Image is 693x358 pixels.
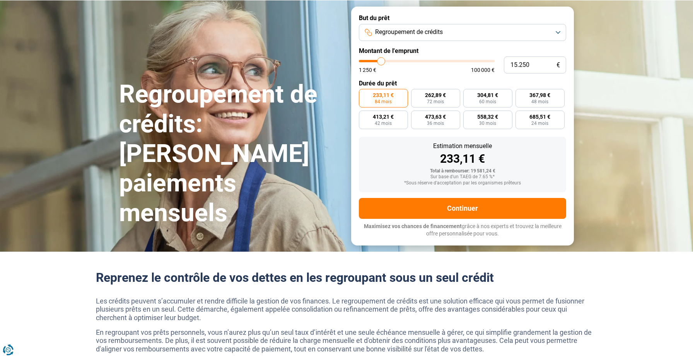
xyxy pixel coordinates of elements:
span: 1 250 € [359,67,376,73]
span: Regroupement de crédits [375,28,443,36]
span: 84 mois [375,99,392,104]
span: 42 mois [375,121,392,126]
h1: Regroupement de crédits: [PERSON_NAME] paiements mensuels [119,80,342,228]
span: 100 000 € [471,67,495,73]
span: 304,81 € [477,92,498,98]
span: 413,21 € [373,114,394,119]
span: 48 mois [531,99,548,104]
label: Montant de l'emprunt [359,47,566,55]
button: Regroupement de crédits [359,24,566,41]
p: grâce à nos experts et trouvez la meilleure offre personnalisée pour vous. [359,223,566,238]
span: 685,51 € [529,114,550,119]
span: 72 mois [427,99,444,104]
h2: Reprenez le contrôle de vos dettes en les regroupant sous un seul crédit [96,270,597,285]
span: Maximisez vos chances de financement [364,223,462,229]
div: *Sous réserve d'acceptation par les organismes prêteurs [365,181,560,186]
p: En regroupant vos prêts personnels, vous n’aurez plus qu’un seul taux d’intérêt et une seule éché... [96,328,597,353]
label: Durée du prêt [359,80,566,87]
span: 473,63 € [425,114,446,119]
p: Les crédits peuvent s’accumuler et rendre difficile la gestion de vos finances. Le regroupement d... [96,297,597,322]
span: 30 mois [479,121,496,126]
div: Sur base d'un TAEG de 7.65 %* [365,174,560,180]
div: Total à rembourser: 19 581,24 € [365,169,560,174]
span: 558,32 € [477,114,498,119]
div: Estimation mensuelle [365,143,560,149]
span: € [556,62,560,68]
span: 60 mois [479,99,496,104]
span: 262,89 € [425,92,446,98]
span: 24 mois [531,121,548,126]
span: 36 mois [427,121,444,126]
button: Continuer [359,198,566,219]
label: But du prêt [359,14,566,22]
span: 233,11 € [373,92,394,98]
div: 233,11 € [365,153,560,165]
span: 367,98 € [529,92,550,98]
